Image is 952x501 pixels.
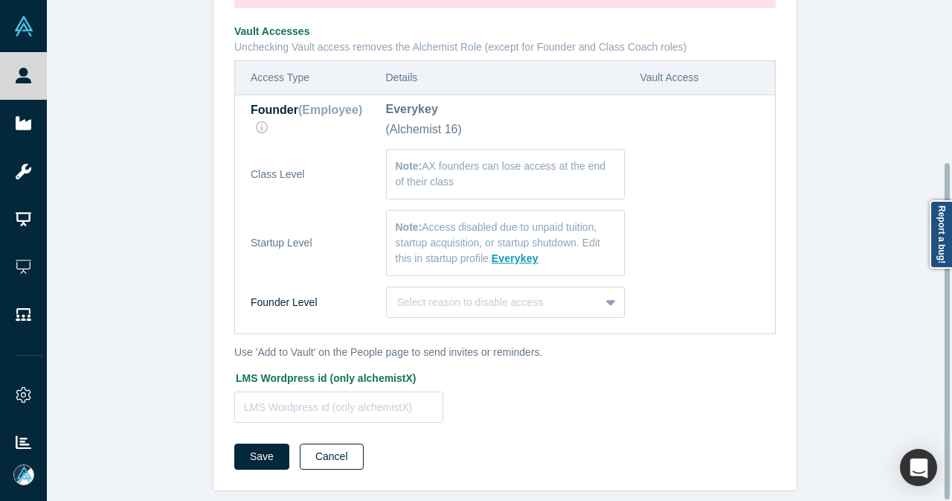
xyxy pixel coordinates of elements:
div: Class Level [235,167,386,182]
label: LMS Wordpress id (only alchemistX) [234,366,776,386]
strong: Note: [396,221,422,233]
button: Save [234,444,289,470]
p: Use 'Add to Vault' on the People page to send invites or reminders. [234,345,776,360]
a: Everykey [492,252,538,264]
div: AX founders can lose access at the end of their class [386,149,625,200]
div: Founder Level [235,295,386,310]
p: Unchecking Vault access removes the Alchemist Role (except for Founder and Class Coach roles) [234,39,776,55]
span: Everykey [386,100,462,121]
div: Select reason to disable access [397,295,589,310]
div: Details [386,70,640,86]
strong: Note: [396,160,422,172]
img: Mia Scott's Account [13,465,34,485]
div: Access disabled due to unpaid tuition, startup acquisition, or startup shutdown. Edit this in sta... [386,210,625,276]
button: Cancel [300,444,364,470]
img: Alchemist Vault Logo [13,16,34,36]
span: ( Alchemist 16 ) [386,121,462,138]
div: Startup Level [235,235,386,251]
a: Report a bug! [930,200,952,269]
label: Vault Accesses [234,19,309,39]
div: Founder [251,101,370,137]
div: Vault Access [640,70,776,86]
span: ( Employee ) [298,103,362,116]
div: Access Type [235,70,386,86]
input: LMS Wordpress id (only alchemistX) [234,392,443,423]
